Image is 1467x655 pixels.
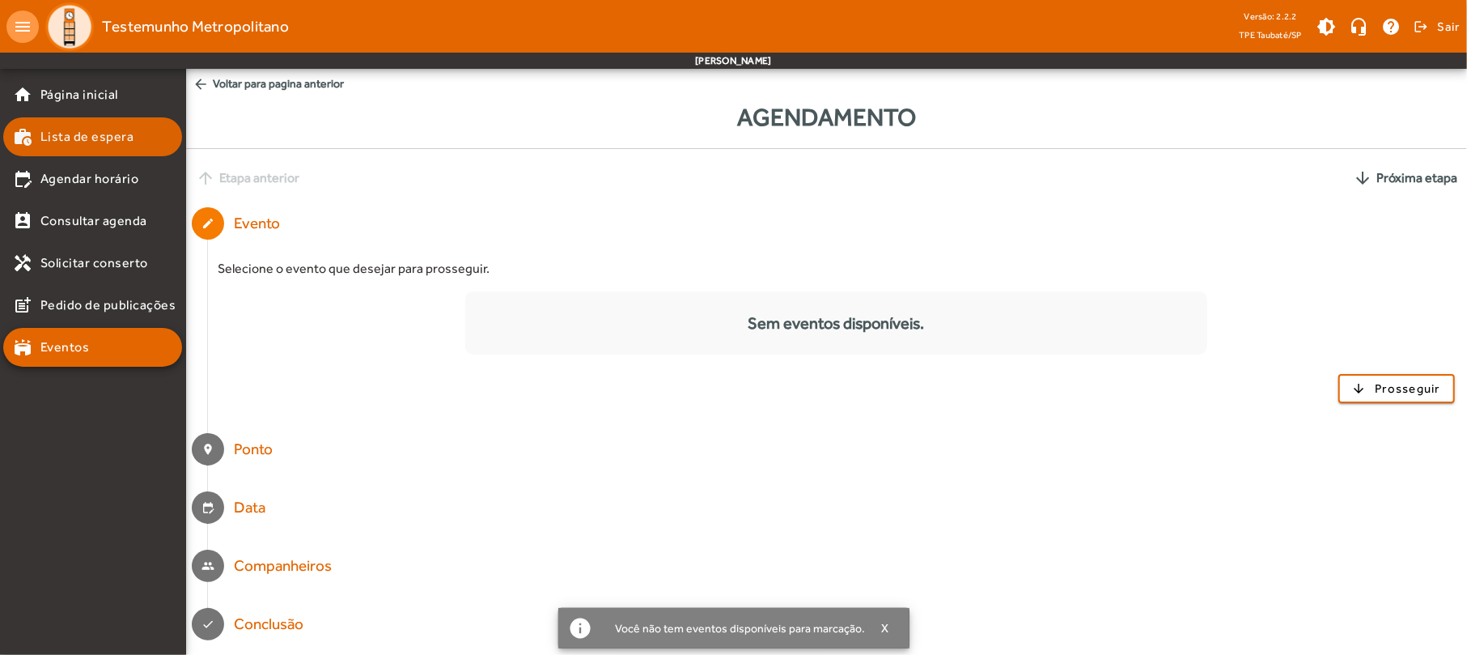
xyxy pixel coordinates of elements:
[1240,6,1303,27] div: Versão: 2.2.2
[40,211,147,231] span: Consultar agenda
[201,559,214,572] mat-icon: people
[40,127,134,147] span: Lista de espera
[234,613,303,636] div: Conclusão
[13,296,32,315] mat-icon: post_add
[13,338,32,357] mat-icon: stadium
[45,2,94,51] img: Logo TPE
[193,76,209,92] mat-icon: arrow_back
[13,127,32,147] mat-icon: work_history
[234,496,274,520] div: Data
[234,212,280,236] div: Evento
[40,85,118,104] span: Página inicial
[881,621,889,636] span: X
[201,443,214,456] mat-icon: location_on
[218,259,1455,279] div: Selecione o evento que desejar para prosseguir.
[40,338,90,357] span: Eventos
[866,621,906,636] button: X
[102,14,289,40] span: Testemunho Metropolitano
[40,169,139,189] span: Agendar horário
[186,69,1467,99] span: Voltar para pagina anterior
[568,616,592,640] mat-icon: info
[40,253,148,273] span: Solicitar conserto
[6,11,39,43] mat-icon: menu
[13,169,32,189] mat-icon: edit_calendar
[13,211,32,231] mat-icon: perm_contact_calendar
[13,85,32,104] mat-icon: home
[465,311,1207,335] div: Sem eventos disponíveis.
[201,217,214,230] mat-icon: create
[1411,15,1461,39] button: Sair
[1338,374,1456,403] button: Prosseguir
[1353,168,1372,188] mat-icon: arrow_downward
[40,296,176,315] span: Pedido de publicações
[13,253,32,273] mat-icon: handyman
[1376,380,1441,398] span: Prosseguir
[234,555,332,578] div: Companheiros
[39,2,289,51] a: Testemunho Metropolitano
[1240,27,1303,43] span: TPE Taubaté/SP
[1437,14,1461,40] span: Sair
[1376,168,1457,188] span: Próxima etapa
[234,438,274,461] div: Ponto
[186,99,1467,135] span: Agendamento
[201,618,214,631] mat-icon: done
[603,617,866,640] div: Você não tem eventos disponíveis para marcação.
[201,501,214,514] mat-icon: edit_calendar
